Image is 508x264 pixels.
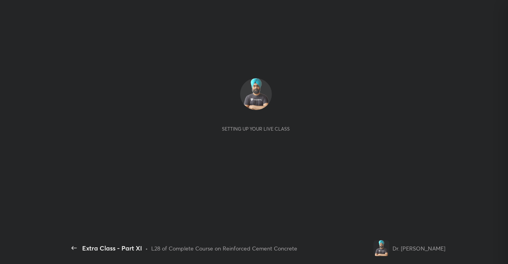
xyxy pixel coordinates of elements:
[393,244,445,252] div: Dr. [PERSON_NAME]
[222,126,290,132] div: Setting up your live class
[151,244,297,252] div: L28 of Complete Course on Reinforced Cement Concrete
[145,244,148,252] div: •
[240,78,272,110] img: 9d3c740ecb1b4446abd3172a233dfc7b.png
[82,243,142,253] div: Extra Class - Part XI
[373,240,389,256] img: 9d3c740ecb1b4446abd3172a233dfc7b.png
